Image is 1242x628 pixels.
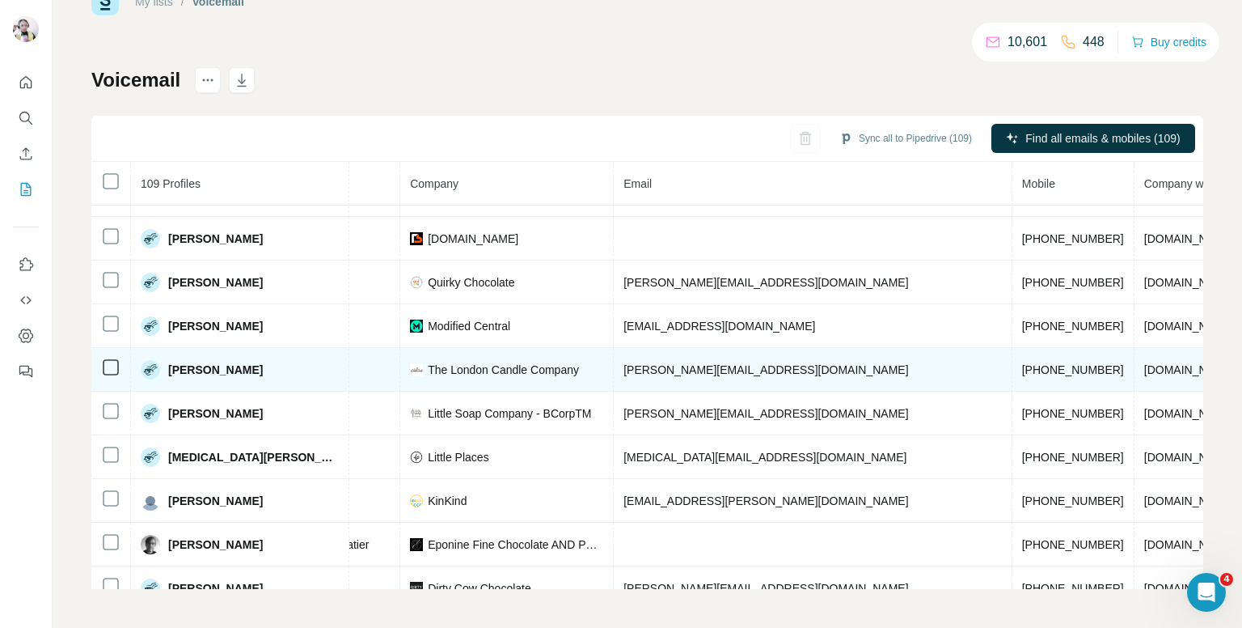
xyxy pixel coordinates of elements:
[828,126,983,151] button: Sync all to Pipedrive (109)
[1022,320,1124,333] span: [PHONE_NUMBER]
[1144,320,1235,333] span: [DOMAIN_NAME]
[428,318,510,334] span: Modified Central
[13,16,39,42] img: Avatar
[1008,32,1047,52] p: 10,601
[168,231,263,247] span: [PERSON_NAME]
[91,67,180,93] h1: Voicemail
[428,580,531,596] span: Dirty Cow Chocolate
[195,67,221,93] button: actions
[410,582,423,595] img: company-logo
[141,360,160,380] img: Avatar
[410,276,423,289] img: company-logo
[1144,232,1235,245] span: [DOMAIN_NAME]
[623,407,908,420] span: [PERSON_NAME][EMAIL_ADDRESS][DOMAIN_NAME]
[1022,363,1124,376] span: [PHONE_NUMBER]
[13,357,39,386] button: Feedback
[428,405,591,422] span: Little Soap Company - BCorpTM
[991,124,1195,153] button: Find all emails & mobiles (109)
[428,449,488,465] span: Little Places
[623,494,908,507] span: [EMAIL_ADDRESS][PERSON_NAME][DOMAIN_NAME]
[428,537,603,553] span: Eponine Fine Chocolate AND Patisserie
[1144,276,1235,289] span: [DOMAIN_NAME]
[13,139,39,168] button: Enrich CSV
[13,250,39,279] button: Use Surfe on LinkedIn
[1220,573,1233,586] span: 4
[428,274,514,291] span: Quirky Chocolate
[428,231,518,247] span: [DOMAIN_NAME]
[1022,538,1124,551] span: [PHONE_NUMBER]
[1131,31,1206,53] button: Buy credits
[1187,573,1226,612] iframe: Intercom live chat
[410,177,458,190] span: Company
[1022,177,1055,190] span: Mobile
[168,493,263,509] span: [PERSON_NAME]
[1025,130,1180,146] span: Find all emails & mobiles (109)
[141,273,160,292] img: Avatar
[1083,32,1105,52] p: 448
[141,579,160,598] img: Avatar
[141,535,160,554] img: Avatar
[428,362,579,378] span: The London Candle Company
[623,276,908,289] span: [PERSON_NAME][EMAIL_ADDRESS][DOMAIN_NAME]
[141,491,160,511] img: Avatar
[1022,276,1124,289] span: [PHONE_NUMBER]
[623,451,906,464] span: [MEDICAL_DATA][EMAIL_ADDRESS][DOMAIN_NAME]
[410,494,423,507] img: company-logo
[168,449,339,465] span: [MEDICAL_DATA][PERSON_NAME]
[410,407,423,420] img: company-logo
[168,580,263,596] span: [PERSON_NAME]
[168,362,263,378] span: [PERSON_NAME]
[13,68,39,97] button: Quick start
[141,448,160,467] img: Avatar
[168,537,263,553] span: [PERSON_NAME]
[623,320,815,333] span: [EMAIL_ADDRESS][DOMAIN_NAME]
[13,321,39,350] button: Dashboard
[1144,407,1235,420] span: [DOMAIN_NAME]
[623,363,908,376] span: [PERSON_NAME][EMAIL_ADDRESS][DOMAIN_NAME]
[168,405,263,422] span: [PERSON_NAME]
[13,286,39,315] button: Use Surfe API
[1144,538,1235,551] span: [DOMAIN_NAME]
[1144,363,1235,376] span: [DOMAIN_NAME]
[141,404,160,423] img: Avatar
[168,318,263,334] span: [PERSON_NAME]
[1144,177,1234,190] span: Company website
[410,320,423,333] img: company-logo
[623,582,908,595] span: [PERSON_NAME][EMAIL_ADDRESS][DOMAIN_NAME]
[410,538,423,551] img: company-logo
[410,232,423,245] img: company-logo
[1022,451,1124,464] span: [PHONE_NUMBER]
[1022,407,1124,420] span: [PHONE_NUMBER]
[428,493,467,509] span: KinKind
[13,104,39,133] button: Search
[623,177,652,190] span: Email
[141,316,160,336] img: Avatar
[1022,494,1124,507] span: [PHONE_NUMBER]
[168,274,263,291] span: [PERSON_NAME]
[141,177,201,190] span: 109 Profiles
[410,451,423,464] img: company-logo
[1022,582,1124,595] span: [PHONE_NUMBER]
[410,363,423,376] img: company-logo
[141,229,160,248] img: Avatar
[13,175,39,204] button: My lists
[1144,494,1235,507] span: [DOMAIN_NAME]
[1022,232,1124,245] span: [PHONE_NUMBER]
[1144,582,1235,595] span: [DOMAIN_NAME]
